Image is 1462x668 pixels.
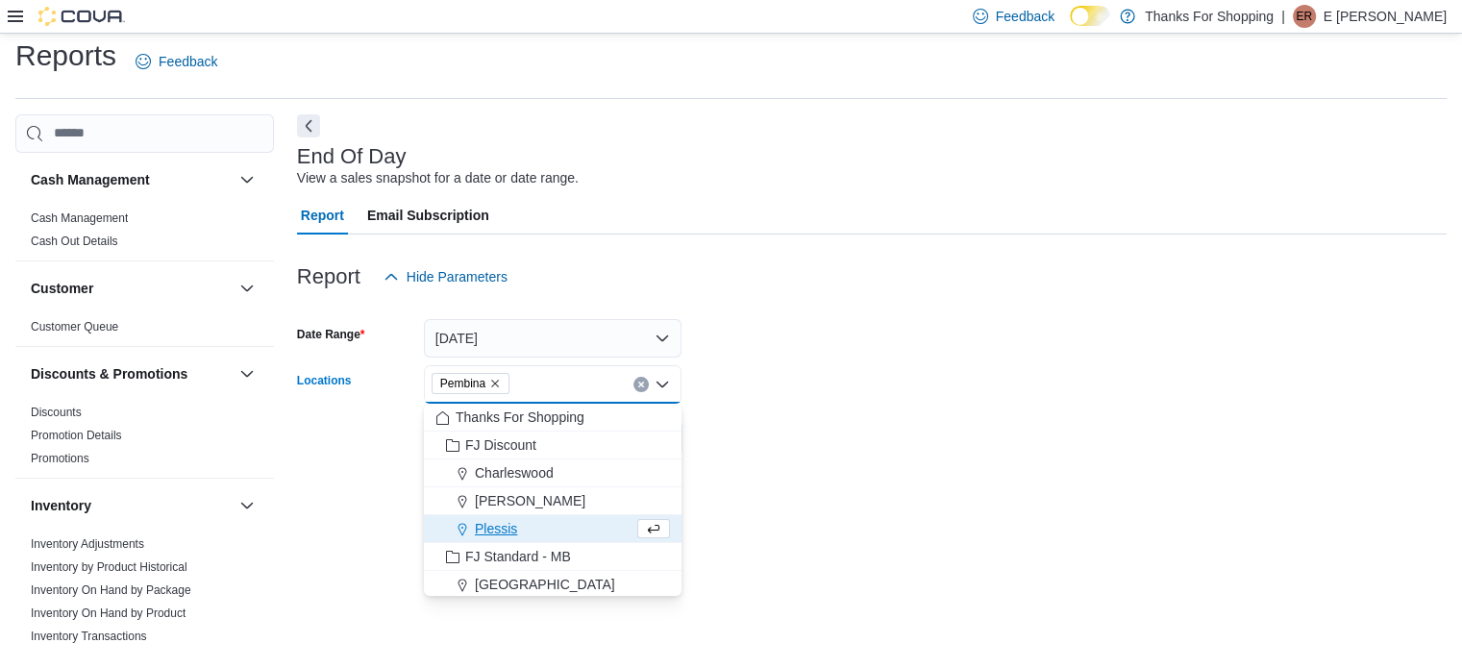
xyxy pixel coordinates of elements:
[31,629,147,644] span: Inventory Transactions
[31,606,186,620] a: Inventory On Hand by Product
[31,536,144,552] span: Inventory Adjustments
[31,279,93,298] h3: Customer
[465,547,571,566] span: FJ Standard - MB
[31,279,232,298] button: Customer
[15,37,116,75] h1: Reports
[31,451,89,466] span: Promotions
[1281,5,1285,28] p: |
[31,235,118,248] a: Cash Out Details
[367,196,489,235] span: Email Subscription
[235,362,259,385] button: Discounts & Promotions
[424,404,681,432] button: Thanks For Shopping
[297,373,352,388] label: Locations
[31,234,118,249] span: Cash Out Details
[31,210,128,226] span: Cash Management
[31,364,187,383] h3: Discounts & Promotions
[297,327,365,342] label: Date Range
[31,496,91,515] h3: Inventory
[475,575,615,594] span: [GEOGRAPHIC_DATA]
[31,429,122,442] a: Promotion Details
[159,52,217,71] span: Feedback
[475,491,585,510] span: [PERSON_NAME]
[297,168,579,188] div: View a sales snapshot for a date or date range.
[31,560,187,574] a: Inventory by Product Historical
[1070,6,1110,26] input: Dark Mode
[297,145,407,168] h3: End Of Day
[424,487,681,515] button: [PERSON_NAME]
[235,494,259,517] button: Inventory
[128,42,225,81] a: Feedback
[633,377,649,392] button: Clear input
[15,401,274,478] div: Discounts & Promotions
[424,515,681,543] button: Plessis
[31,630,147,643] a: Inventory Transactions
[1293,5,1316,28] div: E Robert
[31,170,150,189] h3: Cash Management
[489,378,501,389] button: Remove Pembina from selection in this group
[31,428,122,443] span: Promotion Details
[15,315,274,346] div: Customer
[38,7,125,26] img: Cova
[31,211,128,225] a: Cash Management
[432,373,509,394] span: Pembina
[31,652,114,667] span: Package Details
[376,258,515,296] button: Hide Parameters
[475,463,554,482] span: Charleswood
[31,405,82,420] span: Discounts
[465,435,536,455] span: FJ Discount
[235,277,259,300] button: Customer
[424,319,681,358] button: [DATE]
[655,377,670,392] button: Close list of options
[456,408,584,427] span: Thanks For Shopping
[407,267,508,286] span: Hide Parameters
[297,114,320,137] button: Next
[31,496,232,515] button: Inventory
[31,320,118,334] a: Customer Queue
[31,606,186,621] span: Inventory On Hand by Product
[424,571,681,599] button: [GEOGRAPHIC_DATA]
[996,7,1054,26] span: Feedback
[424,459,681,487] button: Charleswood
[31,583,191,597] a: Inventory On Hand by Package
[31,170,232,189] button: Cash Management
[301,196,344,235] span: Report
[1070,26,1071,27] span: Dark Mode
[31,319,118,334] span: Customer Queue
[31,406,82,419] a: Discounts
[1324,5,1447,28] p: E [PERSON_NAME]
[31,364,232,383] button: Discounts & Promotions
[15,207,274,260] div: Cash Management
[475,519,517,538] span: Plessis
[297,265,360,288] h3: Report
[235,168,259,191] button: Cash Management
[424,543,681,571] button: FJ Standard - MB
[31,452,89,465] a: Promotions
[31,582,191,598] span: Inventory On Hand by Package
[31,653,114,666] a: Package Details
[31,559,187,575] span: Inventory by Product Historical
[424,432,681,459] button: FJ Discount
[1296,5,1312,28] span: ER
[1145,5,1274,28] p: Thanks For Shopping
[31,537,144,551] a: Inventory Adjustments
[440,374,485,393] span: Pembina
